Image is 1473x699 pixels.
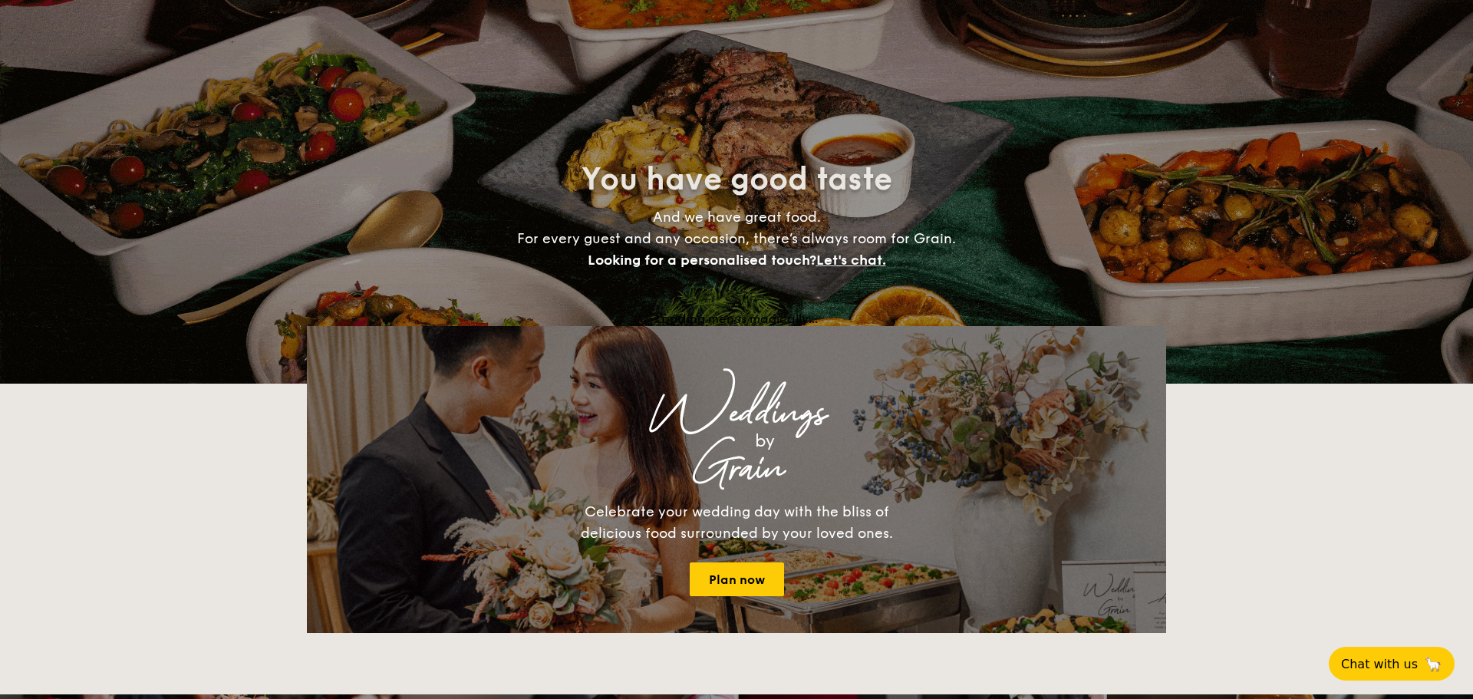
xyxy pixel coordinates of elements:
[1424,655,1442,673] span: 🦙
[564,501,909,544] div: Celebrate your wedding day with the bliss of delicious food surrounded by your loved ones.
[690,562,784,596] a: Plan now
[1341,657,1418,671] span: Chat with us
[442,455,1031,483] div: Grain
[816,252,886,269] span: Let's chat.
[442,400,1031,427] div: Weddings
[307,312,1166,326] div: Loading menus magically...
[499,427,1031,455] div: by
[1329,647,1455,681] button: Chat with us🦙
